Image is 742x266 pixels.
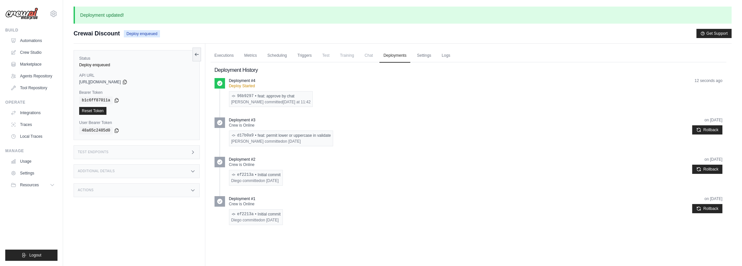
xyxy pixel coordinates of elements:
[8,180,57,190] button: Resources
[229,83,313,89] p: Deploy Started
[231,139,331,144] div: [PERSON_NAME] committed
[231,217,281,223] div: Diego committed
[78,188,94,192] h3: Actions
[237,93,254,99] a: 96b9297
[696,29,731,38] button: Get Support
[74,7,731,24] p: Deployment updated!
[283,139,301,144] time: September 5, 2025 at 09:41 GMT-3
[263,49,291,63] a: Scheduling
[705,118,722,122] time: September 5, 2025 at 09:46 GMT-3
[8,119,57,130] a: Traces
[20,182,39,188] span: Resources
[261,178,279,183] time: July 17, 2025 at 10:50 GMT-3
[261,218,279,222] time: July 17, 2025 at 10:50 GMT-3
[692,125,722,134] button: Rollback
[231,93,311,99] div: feat: approve by chat
[5,148,57,153] div: Manage
[5,28,57,33] div: Build
[231,212,281,217] div: Initial commit
[79,90,194,95] label: Bearer Token
[293,49,316,63] a: Triggers
[79,79,121,85] span: [URL][DOMAIN_NAME]
[8,83,57,93] a: Tool Repository
[318,49,333,62] span: Test
[705,196,722,201] time: August 28, 2025 at 19:18 GMT-3
[79,127,113,134] code: 48a65c2485d0
[237,172,254,177] a: ef2213a
[692,165,722,174] button: Rollback
[231,133,331,138] div: feat: permit lower or uppercase in validate
[211,49,238,63] a: Executions
[124,30,160,37] span: Deploy enqueued
[79,107,106,115] a: Reset Token
[694,78,722,83] time: September 19, 2025 at 15:14 GMT-3
[79,120,194,125] label: User Bearer Token
[229,201,283,207] p: Crew is Online
[255,93,256,99] span: •
[8,131,57,142] a: Local Traces
[8,156,57,167] a: Usage
[8,108,57,118] a: Integrations
[78,150,109,154] h3: Test Endpoints
[231,99,311,105] div: [PERSON_NAME] committed
[5,8,38,20] img: Logo
[79,62,194,68] div: Deploy enqueued
[78,169,115,173] h3: Additional Details
[255,172,256,177] span: •
[8,168,57,178] a: Settings
[379,49,410,63] a: Deployments
[8,71,57,81] a: Agents Repository
[692,204,722,213] button: Rollback
[5,100,57,105] div: Operate
[237,133,254,138] a: d17b0a9
[705,157,722,162] time: September 1, 2025 at 17:54 GMT-3
[255,133,256,138] span: •
[413,49,435,63] a: Settings
[74,29,120,38] span: Crewai Discount
[229,78,256,83] p: Deployment #4
[229,123,333,128] p: Crew is Online
[336,49,358,62] span: Training is not available until the deployment is complete
[214,66,722,74] h2: Deployment History
[79,56,194,61] label: Status
[231,172,281,177] div: Initial commit
[255,212,256,217] span: •
[438,49,454,63] a: Logs
[229,162,283,167] p: Crew is Online
[79,96,113,104] code: b1c6ff87011a
[8,59,57,70] a: Marketplace
[229,117,256,123] p: Deployment #3
[240,49,261,63] a: Metrics
[229,157,256,162] p: Deployment #2
[283,100,311,104] time: September 17, 2025 at 11:42 GMT-3
[229,196,256,201] p: Deployment #1
[79,73,194,78] label: API URL
[8,47,57,58] a: Crew Studio
[361,49,377,62] span: Chat is not available until the deployment is complete
[29,253,41,258] span: Logout
[8,35,57,46] a: Automations
[231,178,281,183] div: Diego committed
[237,212,254,217] a: ef2213a
[5,250,57,261] button: Logout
